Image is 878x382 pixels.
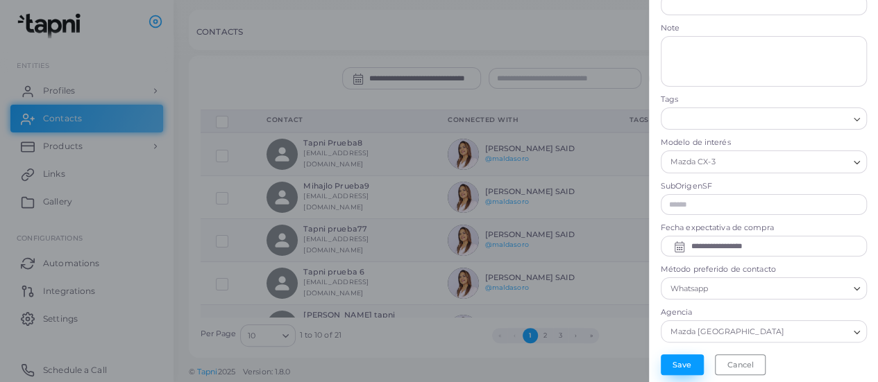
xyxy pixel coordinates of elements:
div: Search for option [661,107,867,130]
label: Agencia [661,307,867,318]
input: Search for option [663,111,848,126]
span: Mazda [GEOGRAPHIC_DATA] [668,325,786,340]
label: Método preferido de contacto [661,264,867,275]
input: Search for option [711,281,848,296]
button: Cancel [715,354,766,375]
div: Search for option [661,320,867,342]
label: Modelo de interés [661,137,867,148]
input: Search for option [718,155,847,170]
span: Whatsapp [668,281,710,296]
input: Search for option [788,324,848,340]
label: Fecha expectativa de compra [661,223,867,234]
button: Save [661,354,704,375]
label: Tags [661,94,678,105]
label: SubOrigenSF [661,181,867,192]
div: Search for option [661,150,867,173]
span: Mazda CX-3 [668,155,718,170]
div: Search for option [661,277,867,299]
